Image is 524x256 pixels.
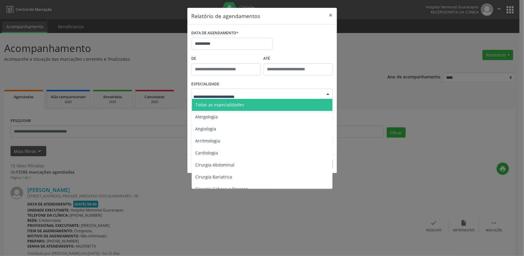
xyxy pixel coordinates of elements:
[195,138,220,144] span: Arritmologia
[325,8,337,23] button: Close
[195,150,218,156] span: Cardiologia
[264,54,333,63] label: ATÉ
[192,12,260,20] h5: Relatório de agendamentos
[192,54,261,63] label: De
[195,126,217,132] span: Angiologia
[192,80,220,89] label: ESPECIALIDADE
[195,162,235,168] span: Cirurgia Abdominal
[195,174,232,180] span: Cirurgia Bariatrica
[195,186,248,192] span: Cirurgia Cabeça e Pescoço
[195,114,218,120] span: Alergologia
[195,102,244,108] span: Todas as especialidades
[192,29,239,38] label: DATA DE AGENDAMENTO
